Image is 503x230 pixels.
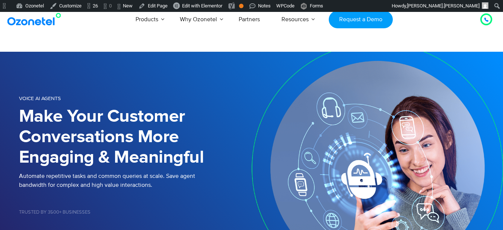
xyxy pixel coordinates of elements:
h1: Make Your Customer Conversations More Engaging & Meaningful [19,106,252,168]
p: Automate repetitive tasks and common queries at scale. Save agent bandwidth for complex and high ... [19,172,252,189]
div: OK [239,4,243,8]
a: Resources [271,7,319,32]
a: Partners [228,7,271,32]
a: Request a Demo [329,11,392,28]
span: Voice AI Agents [19,95,61,102]
h5: Trusted by 3500+ Businesses [19,210,252,215]
span: Edit with Elementor [182,3,222,9]
a: Why Ozonetel [169,7,228,32]
a: Products [125,7,169,32]
span: [PERSON_NAME].[PERSON_NAME] [407,3,480,9]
